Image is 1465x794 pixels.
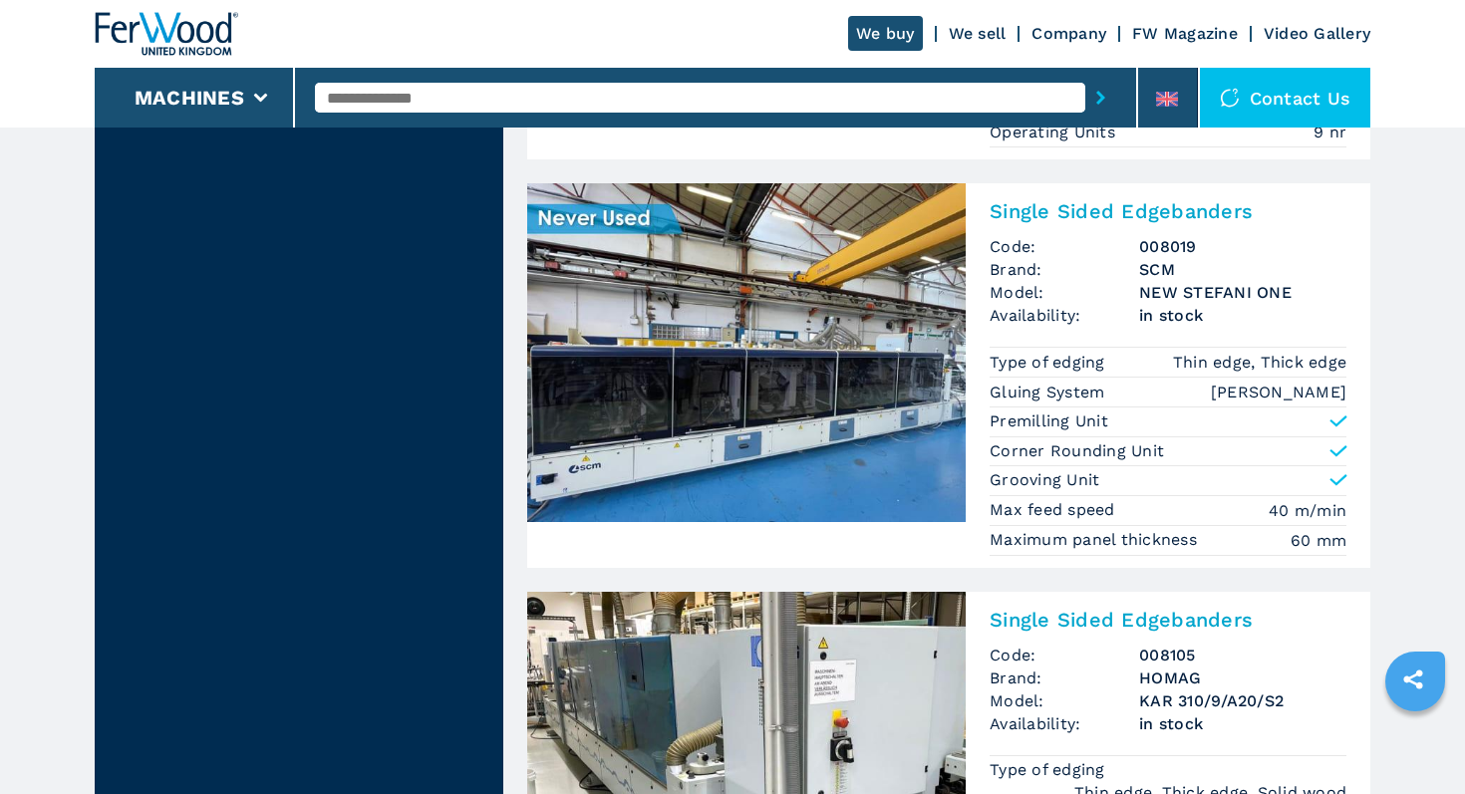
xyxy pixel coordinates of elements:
span: Availability: [990,304,1139,327]
h3: NEW STEFANI ONE [1139,281,1346,304]
span: in stock [1139,304,1346,327]
p: Type of edging [990,352,1110,374]
h2: Single Sided Edgebanders [990,608,1346,632]
button: submit-button [1085,75,1116,121]
span: Availability: [990,712,1139,735]
iframe: Chat [1380,704,1450,779]
p: Type of edging [990,759,1110,781]
a: FW Magazine [1132,24,1238,43]
span: in stock [1139,712,1346,735]
a: Video Gallery [1264,24,1370,43]
h3: SCM [1139,258,1346,281]
em: [PERSON_NAME] [1211,381,1346,403]
p: Gluing System [990,382,1110,403]
em: Thin edge, Thick edge [1173,351,1346,374]
span: Model: [990,689,1139,712]
a: We buy [848,16,923,51]
span: Code: [990,235,1139,258]
em: 40 m/min [1269,499,1346,522]
em: 9 nr [1314,121,1346,143]
a: Company [1031,24,1106,43]
img: Single Sided Edgebanders SCM NEW STEFANI ONE [527,183,966,522]
p: Operating Units [990,122,1120,143]
span: Model: [990,281,1139,304]
span: Brand: [990,666,1139,689]
div: Contact us [1200,68,1371,128]
p: Premilling Unit [990,410,1108,432]
h3: KAR 310/9/A20/S2 [1139,689,1346,712]
img: Ferwood [95,12,238,56]
p: Corner Rounding Unit [990,440,1164,462]
em: 60 mm [1291,529,1346,552]
h3: HOMAG [1139,666,1346,689]
p: Max feed speed [990,499,1120,521]
h2: Single Sided Edgebanders [990,199,1346,223]
h3: 008019 [1139,235,1346,258]
img: Contact us [1220,88,1240,108]
p: Grooving Unit [990,469,1099,491]
a: Single Sided Edgebanders SCM NEW STEFANI ONESingle Sided EdgebandersCode:008019Brand:SCMModel:NEW... [527,183,1370,567]
h3: 008105 [1139,644,1346,666]
a: sharethis [1388,655,1438,704]
p: Maximum panel thickness [990,529,1202,551]
button: Machines [135,86,244,110]
a: We sell [949,24,1007,43]
span: Brand: [990,258,1139,281]
span: Code: [990,644,1139,666]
